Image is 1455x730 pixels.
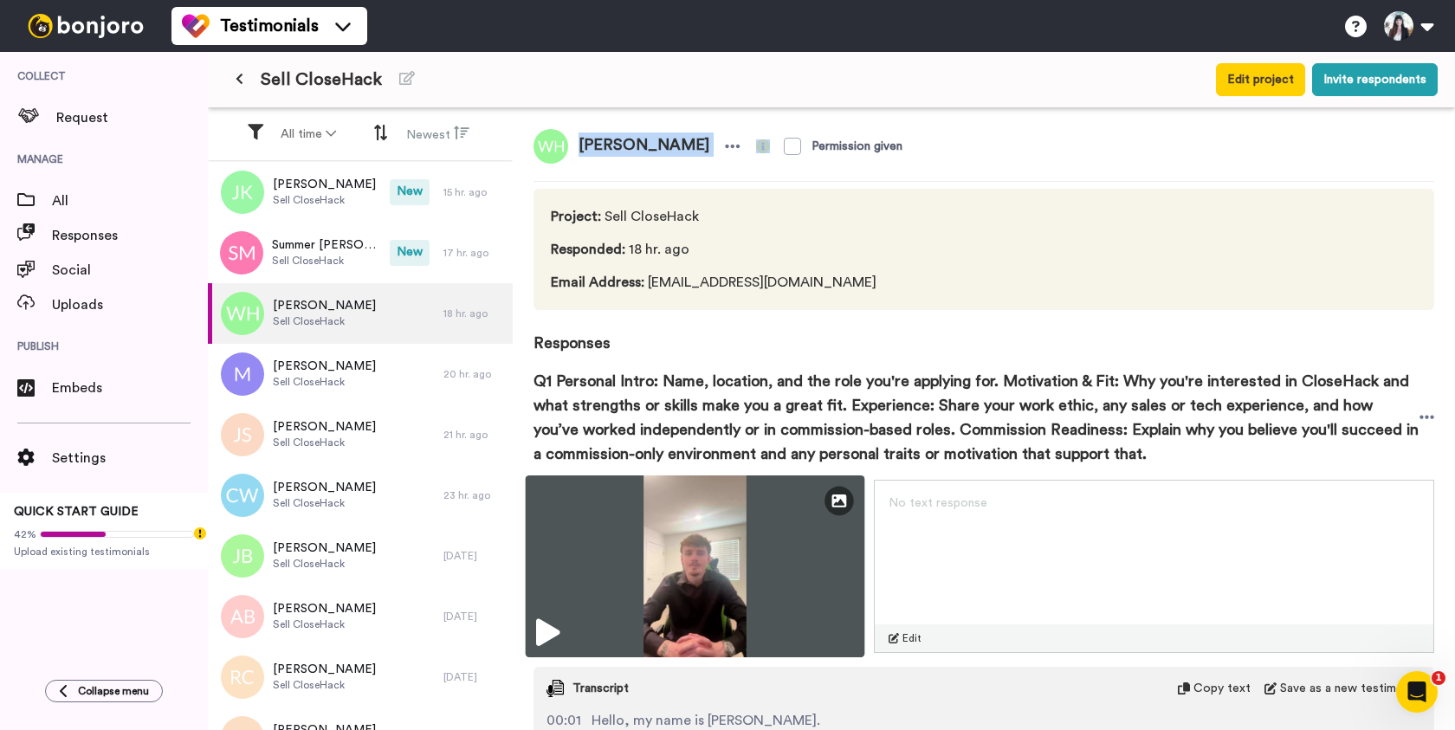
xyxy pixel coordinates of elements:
button: Collapse menu [45,680,163,702]
img: cw.png [221,474,264,517]
span: Transcript [572,680,629,697]
a: [PERSON_NAME]Sell CloseHackNew15 hr. ago [208,162,513,223]
img: sm.png [220,231,263,275]
img: jb.png [221,534,264,578]
span: Collapse menu [78,684,149,698]
div: Tooltip anchor [192,526,208,541]
span: 1 [1432,671,1445,685]
span: [PERSON_NAME] [273,539,376,557]
span: Sell CloseHack [273,496,376,510]
iframe: Intercom live chat [1396,671,1438,713]
a: [PERSON_NAME]Sell CloseHack23 hr. ago [208,465,513,526]
span: Sell CloseHack [261,68,382,92]
img: wh.png [221,292,264,335]
div: 15 hr. ago [443,185,504,199]
div: [DATE] [443,670,504,684]
div: 17 hr. ago [443,246,504,260]
span: [PERSON_NAME] [273,600,376,617]
a: [PERSON_NAME]Sell CloseHack[DATE] [208,526,513,586]
span: [PERSON_NAME] [273,479,376,496]
button: Edit project [1216,63,1305,96]
span: [PERSON_NAME] [568,129,720,164]
div: 18 hr. ago [443,307,504,320]
span: Sell CloseHack [273,617,376,631]
span: 18 hr. ago [551,239,876,260]
span: QUICK START GUIDE [14,506,139,518]
img: tm-color.svg [182,12,210,40]
span: Upload existing testimonials [14,545,194,559]
span: Sell CloseHack [273,314,376,328]
button: Invite respondents [1312,63,1438,96]
span: Responded : [551,242,625,256]
div: [DATE] [443,549,504,563]
span: 42% [14,527,36,541]
span: Copy text [1193,680,1251,697]
img: transcript.svg [546,680,564,697]
span: Q1 Personal Intro: Name, location, and the role you're applying for. Motivation & Fit: Why you're... [533,369,1419,466]
img: ab.png [221,595,264,638]
span: [PERSON_NAME] [273,661,376,678]
span: [EMAIL_ADDRESS][DOMAIN_NAME] [551,272,876,293]
a: [PERSON_NAME]Sell CloseHack21 hr. ago [208,404,513,465]
span: Save as a new testimonial [1280,680,1421,697]
img: jk.png [221,171,264,214]
span: All [52,191,208,211]
span: [PERSON_NAME] [273,176,376,193]
img: rc.png [221,656,264,699]
div: Permission given [812,138,902,155]
div: 21 hr. ago [443,428,504,442]
div: 23 hr. ago [443,488,504,502]
span: Edit [902,631,921,645]
span: [PERSON_NAME] [273,358,376,375]
span: Sell CloseHack [273,678,376,692]
span: Email Address : [551,275,644,289]
img: m.png [221,352,264,396]
img: info-yellow.svg [756,139,770,153]
img: bj-logo-header-white.svg [21,14,151,38]
button: Newest [396,118,480,151]
span: New [390,240,430,266]
span: Sell CloseHack [273,375,376,389]
img: js.png [221,413,264,456]
span: Project : [551,210,601,223]
span: Sell CloseHack [272,254,381,268]
img: wh.png [533,129,568,164]
span: Summer [PERSON_NAME] [272,236,381,254]
span: Responses [52,225,208,246]
a: [PERSON_NAME]Sell CloseHack20 hr. ago [208,344,513,404]
span: No text response [889,497,987,509]
span: Request [56,107,208,128]
a: [PERSON_NAME]Sell CloseHack[DATE] [208,586,513,647]
a: [PERSON_NAME]Sell CloseHack18 hr. ago [208,283,513,344]
span: Sell CloseHack [273,193,376,207]
div: [DATE] [443,610,504,623]
span: Sell CloseHack [273,436,376,449]
img: ce2b4e8a-fad5-4db6-af1c-8ec3b6f5d5b9-thumbnail_full-1755825569.jpg [526,475,865,657]
span: Embeds [52,378,208,398]
span: Sell CloseHack [273,557,376,571]
span: Settings [52,448,208,468]
span: Social [52,260,208,281]
div: 20 hr. ago [443,367,504,381]
span: Uploads [52,294,208,315]
span: Responses [533,310,1434,355]
a: Summer [PERSON_NAME]Sell CloseHackNew17 hr. ago [208,223,513,283]
span: [PERSON_NAME] [273,297,376,314]
span: New [390,179,430,205]
span: Testimonials [220,14,319,38]
span: [PERSON_NAME] [273,418,376,436]
a: [PERSON_NAME]Sell CloseHack[DATE] [208,647,513,707]
button: All time [270,119,346,150]
span: Sell CloseHack [551,206,876,227]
